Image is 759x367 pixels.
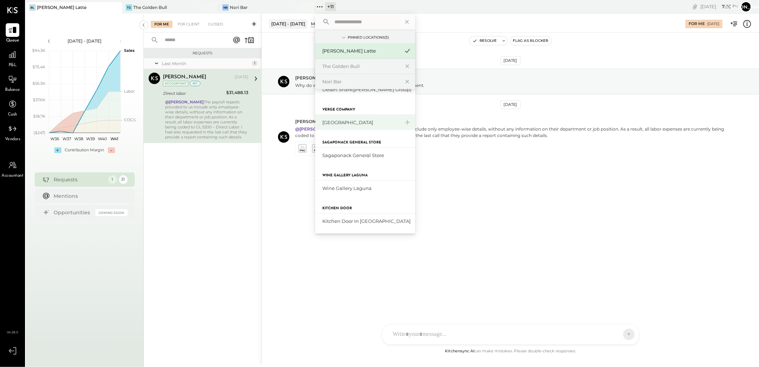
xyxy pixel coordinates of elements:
[54,38,115,44] div: [DATE] - [DATE]
[322,119,400,126] div: [GEOGRAPHIC_DATA]
[95,209,128,216] div: Coming Soon
[108,147,115,153] div: -
[65,147,104,153] div: Contribution Margin
[322,152,412,159] div: Sagaponack General Store
[740,1,752,13] button: [PERSON_NAME]
[322,78,400,85] div: Nori Bar
[50,136,59,141] text: W36
[54,192,124,200] div: Mentions
[222,4,229,11] div: NB
[162,60,250,67] div: Last Month
[689,21,705,27] div: For Me
[74,136,83,141] text: W38
[501,100,521,109] div: [DATE]
[110,136,118,141] text: W41
[5,136,20,143] span: Vendors
[470,36,500,45] button: Resolve
[33,64,45,69] text: $75.4K
[230,4,248,10] div: Nori Bar
[54,176,105,183] div: Requests
[37,4,86,10] div: [PERSON_NAME] Latte
[98,136,107,141] text: W40
[325,2,336,11] div: + 11
[33,81,45,86] text: $56.5K
[2,173,24,179] span: Accountant
[226,89,248,96] div: $31,488.13
[700,3,739,10] div: [DATE]
[0,23,25,44] a: Queue
[295,118,333,124] span: [PERSON_NAME]
[133,4,167,10] div: The Golden Bull
[126,4,132,11] div: TG
[510,36,551,45] button: Flag as Blocker
[322,48,400,54] div: [PERSON_NAME] Latte
[0,122,25,143] a: Vendors
[163,81,188,86] div: Accountant
[190,81,200,86] div: int
[165,99,248,140] div: The payroll reports provided to us include only employee-wise details, without any information on...
[322,206,352,211] label: Kitchen Door
[124,117,136,122] text: COGS
[295,126,337,132] strong: @[PERSON_NAME]
[163,90,224,97] div: Direct labor
[8,112,17,118] span: Cash
[322,218,412,225] div: Kitchen Door in [GEOGRAPHIC_DATA]
[322,185,412,192] div: Wine Gallery Laguna
[33,97,45,102] text: $37.6K
[707,21,719,26] div: [DATE]
[322,173,368,178] label: Wine Gallery Laguna
[348,35,389,40] div: Pinned Locations ( 3 )
[163,74,206,81] div: [PERSON_NAME]
[311,21,366,27] div: Monthly P&L Comparison
[252,60,258,66] div: 1
[108,175,117,184] div: 1
[269,19,307,28] div: [DATE] - [DATE]
[322,86,412,93] div: Desert Shark([PERSON_NAME] Group)
[29,4,36,11] div: BL
[204,21,227,28] div: Closed
[322,107,355,112] label: Verge Company
[501,56,521,65] div: [DATE]
[295,75,333,81] span: [PERSON_NAME]
[174,21,203,28] div: For Client
[165,99,204,104] strong: @[PERSON_NAME]
[0,158,25,179] a: Accountant
[295,82,425,88] p: Why do we book payroll as a total instead of by department.
[322,63,400,70] div: The Golden Bull
[6,38,19,44] span: Queue
[295,126,730,138] p: The payroll reports provided to us include only employee-wise details, without any information on...
[322,140,381,145] label: Sagaponack General Store
[5,87,20,93] span: Balance
[124,48,135,53] text: Sales
[147,51,258,56] div: Requests
[0,97,25,118] a: Cash
[124,89,135,94] text: Labor
[119,175,128,184] div: 31
[86,136,95,141] text: W39
[691,3,699,10] div: copy link
[33,114,45,119] text: $18.7K
[54,209,92,216] div: Opportunities
[63,136,71,141] text: W37
[9,62,17,69] span: P&L
[34,130,45,135] text: ($247)
[151,21,173,28] div: For Me
[32,48,45,53] text: $94.3K
[0,48,25,69] a: P&L
[54,147,61,153] div: +
[235,74,248,80] div: [DATE]
[0,73,25,93] a: Balance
